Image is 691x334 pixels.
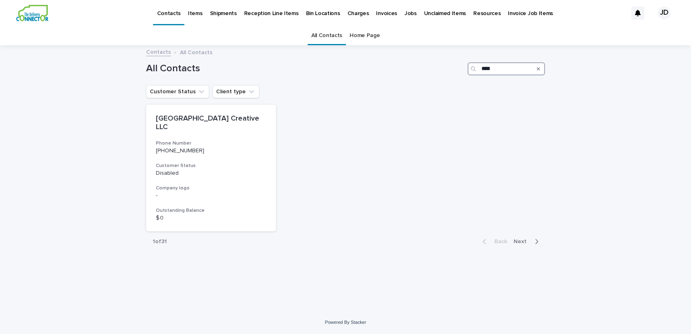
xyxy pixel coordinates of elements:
p: [GEOGRAPHIC_DATA] Creative LLC [156,114,266,132]
button: Next [510,238,545,245]
span: Back [490,239,507,244]
p: $ 0 [156,215,266,222]
a: [GEOGRAPHIC_DATA] Creative LLCPhone Number[PHONE_NUMBER]Customer StatusDisabledCompany logo-Outst... [146,105,276,231]
h3: Customer Status [156,163,266,169]
p: 1 of 31 [146,232,173,252]
button: Customer Status [146,85,209,98]
h1: All Contacts [146,63,464,75]
a: Contacts [146,47,171,56]
h3: Outstanding Balance [156,207,266,214]
button: Back [476,238,510,245]
a: Powered By Stacker [325,320,366,325]
button: Client type [212,85,259,98]
h3: Company logo [156,185,266,191]
a: [PHONE_NUMBER] [156,148,204,154]
div: JD [658,7,671,20]
input: Search [468,62,545,75]
p: Disabled [156,170,266,177]
h3: Phone Number [156,140,266,147]
a: Home Page [350,26,380,45]
p: All Contacts [180,47,212,56]
span: Next [514,239,531,244]
p: - [156,192,266,199]
img: aCWQmA6OSGG0Kwt8cj3c [16,5,48,21]
a: All Contacts [311,26,342,45]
